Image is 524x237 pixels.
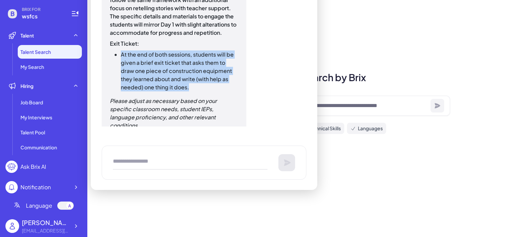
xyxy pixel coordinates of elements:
[20,63,44,70] span: My Search
[20,48,51,55] span: Talent Search
[20,163,46,171] div: Ask Brix AI
[22,12,63,20] span: wsfcs
[5,219,19,233] img: user_logo.png
[20,144,57,151] span: Communication
[308,125,341,132] span: Technical Skills
[22,7,63,12] span: BRIX FOR
[20,114,52,121] span: My Interviews
[20,83,33,89] span: Hiring
[22,227,70,234] div: freichdelapp@wsfcs.k12.nc.us
[20,129,45,136] span: Talent Pool
[20,183,51,191] div: Notification
[22,218,70,227] div: delapp
[20,99,43,106] span: Job Board
[358,125,383,132] span: Languages
[20,32,34,39] span: Talent
[26,202,52,210] span: Language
